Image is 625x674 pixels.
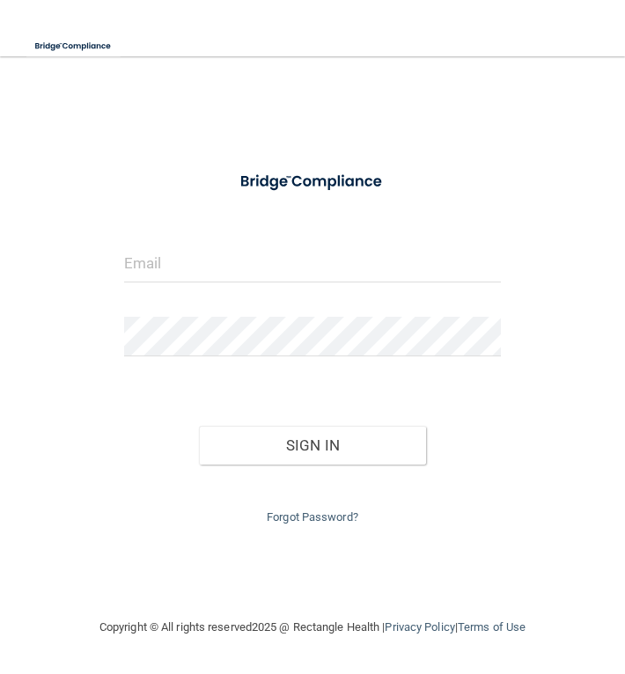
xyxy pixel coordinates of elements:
[31,599,594,656] div: Copyright © All rights reserved 2025 @ Rectangle Health | |
[124,243,502,282] input: Email
[26,28,121,64] img: bridge_compliance_login_screen.278c3ca4.svg
[267,510,358,524] a: Forgot Password?
[224,162,400,201] img: bridge_compliance_login_screen.278c3ca4.svg
[320,549,604,619] iframe: Drift Widget Chat Controller
[385,620,454,634] a: Privacy Policy
[458,620,526,634] a: Terms of Use
[199,426,425,465] button: Sign In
